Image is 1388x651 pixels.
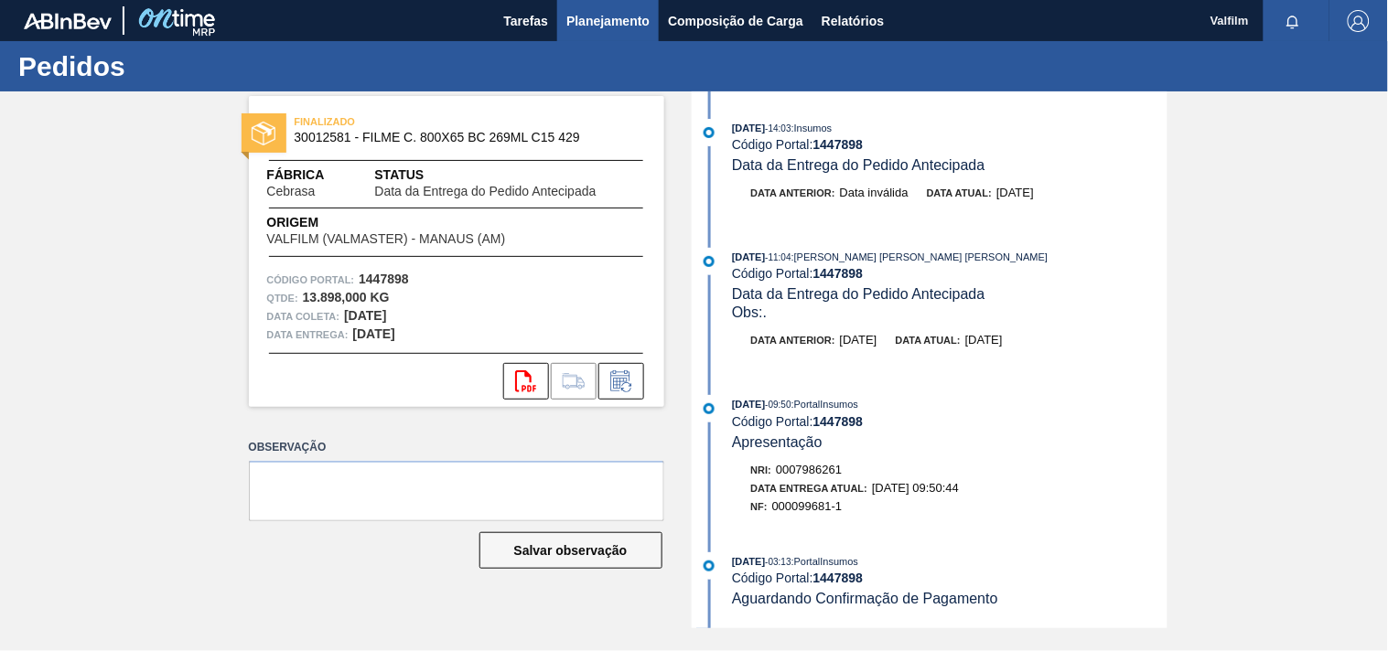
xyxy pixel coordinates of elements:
[267,185,316,198] span: Cebrasa
[295,112,551,131] span: FINALIZADO
[668,10,803,32] span: Composição de Carga
[732,399,765,410] span: [DATE]
[267,307,340,325] span: Data coleta:
[375,165,646,185] span: Status
[704,256,715,267] img: atual
[791,399,858,410] span: : PortalInsumos
[704,127,715,138] img: atual
[766,557,791,567] span: - 03:13
[267,289,298,307] span: Qtde :
[927,187,992,198] span: Data atual:
[344,308,386,323] strong: [DATE]
[813,414,864,429] strong: 1447898
[813,137,864,152] strong: 1447898
[704,403,715,414] img: atual
[732,251,765,262] span: [DATE]
[1348,10,1370,32] img: Logout
[1264,8,1322,34] button: Notificações
[813,266,864,281] strong: 1447898
[766,400,791,410] span: - 09:50
[776,463,842,476] span: 0007986261
[732,591,998,606] span: Aguardando Confirmação de Pagamento
[18,56,343,77] h1: Pedidos
[551,363,597,400] div: Ir para Composição de Carga
[732,571,1167,585] div: Código Portal:
[751,335,835,346] span: Data anterior:
[267,165,373,185] span: Fábrica
[791,123,833,133] span: : Insumos
[503,10,548,32] span: Tarefas
[732,266,1167,281] div: Código Portal:
[267,271,355,289] span: Código Portal:
[751,187,835,198] span: Data anterior:
[766,123,791,133] span: - 14:03
[732,137,1167,152] div: Código Portal:
[704,560,715,571] img: atual
[840,333,877,347] span: [DATE]
[791,251,1049,262] span: : [PERSON_NAME] [PERSON_NAME] [PERSON_NAME]
[732,556,765,567] span: [DATE]
[566,10,650,32] span: Planejamento
[791,556,858,567] span: : PortalInsumos
[249,434,664,461] label: Observação
[732,157,985,173] span: Data da Entrega do Pedido Antecipada
[840,186,909,199] span: Data inválida
[503,363,549,400] div: Abrir arquivo PDF
[295,131,627,144] span: 30012581 - FILME C. 800X65 BC 269ML C15 429
[252,122,275,145] img: status
[479,532,662,569] button: Salvar observação
[751,501,768,512] span: NF:
[353,326,395,341] strong: [DATE]
[303,290,390,304] strong: 13.898,000 KG
[822,10,884,32] span: Relatórios
[766,252,791,262] span: - 11:04
[267,232,506,246] span: VALFILM (VALMASTER) - MANAUS (AM)
[732,414,1167,429] div: Código Portal:
[732,286,985,302] span: Data da Entrega do Pedido Antecipada
[267,213,558,232] span: Origem
[751,464,772,475] span: Nri:
[24,13,112,29] img: TNhmsLtSVTkK8tSr43FrP2fwEKptu5GPRR3wAAAABJRU5ErkJggg==
[872,481,959,495] span: [DATE] 09:50:44
[267,325,349,344] span: Data entrega:
[359,272,409,286] strong: 1447898
[996,186,1034,199] span: [DATE]
[732,434,823,450] span: Apresentação
[732,123,765,133] span: [DATE]
[751,483,868,494] span: Data Entrega Atual:
[813,571,864,585] strong: 1447898
[598,363,644,400] div: Informar alteração no pedido
[732,304,767,320] span: Obs: .
[375,185,597,198] span: Data da Entrega do Pedido Antecipada
[965,333,1003,347] span: [DATE]
[896,335,961,346] span: Data atual:
[772,499,843,513] span: 000099681-1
